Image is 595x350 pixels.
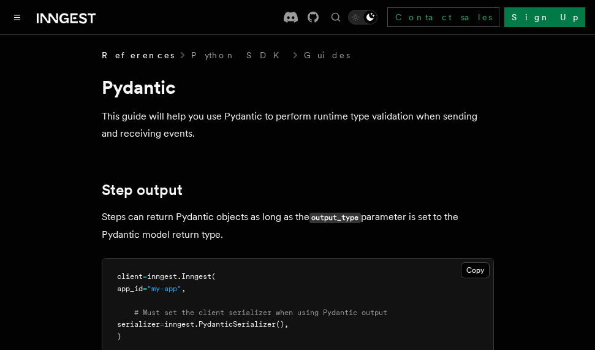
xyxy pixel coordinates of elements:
[102,181,183,199] a: Step output
[117,272,143,281] span: client
[143,284,147,293] span: =
[276,320,289,329] span: (),
[117,284,143,293] span: app_id
[147,272,177,281] span: inngest
[461,262,490,278] button: Copy
[328,10,343,25] button: Find something...
[134,308,387,317] span: # Must set the client serializer when using Pydantic output
[387,7,499,27] a: Contact sales
[102,208,494,243] p: Steps can return Pydantic objects as long as the parameter is set to the Pydantic model return type.
[102,49,174,61] span: References
[160,320,164,329] span: =
[147,284,181,293] span: "my-app"
[181,284,186,293] span: ,
[181,272,211,281] span: Inngest
[199,320,276,329] span: PydanticSerializer
[504,7,585,27] a: Sign Up
[117,332,121,341] span: )
[348,10,377,25] button: Toggle dark mode
[117,320,160,329] span: serializer
[304,49,350,61] a: Guides
[309,213,361,223] code: output_type
[191,49,287,61] a: Python SDK
[211,272,216,281] span: (
[102,108,494,142] p: This guide will help you use Pydantic to perform runtime type validation when sending and receivi...
[164,320,199,329] span: inngest.
[143,272,147,281] span: =
[102,76,494,98] h1: Pydantic
[10,10,25,25] button: Toggle navigation
[177,272,181,281] span: .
